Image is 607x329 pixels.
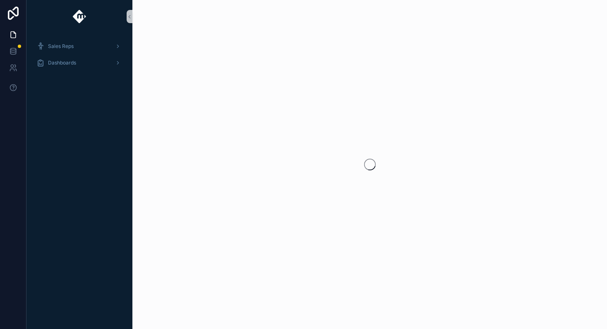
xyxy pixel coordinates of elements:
div: scrollable content [26,33,132,81]
a: Sales Reps [31,39,127,54]
span: Sales Reps [48,43,74,50]
img: App logo [73,10,86,23]
span: Dashboards [48,60,76,66]
a: Dashboards [31,55,127,70]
